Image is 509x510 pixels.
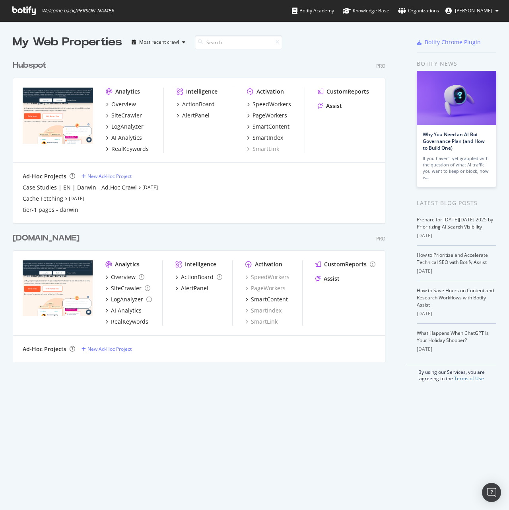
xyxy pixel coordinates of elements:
a: [DOMAIN_NAME] [13,233,83,244]
div: Intelligence [186,88,218,96]
a: New Ad-Hoc Project [82,173,132,180]
a: tier-1 pages - darwin [23,206,78,214]
a: SiteCrawler [105,284,150,292]
a: CustomReports [315,260,375,268]
div: If you haven’t yet grappled with the question of what AI traffic you want to keep or block, now is… [423,155,490,181]
img: hubspot-bulkdataexport.com [23,260,93,317]
div: SmartIndex [253,134,283,142]
div: Assist [324,275,340,283]
div: Overview [111,273,136,281]
div: Hubspot [13,60,47,71]
a: RealKeywords [106,145,149,153]
div: Pro [376,63,385,69]
a: Overview [106,100,136,108]
div: Analytics [115,260,140,268]
a: CustomReports [318,88,369,96]
div: New Ad-Hoc Project [87,346,132,352]
a: AI Analytics [106,134,142,142]
div: LogAnalyzer [111,123,144,131]
div: Ad-Hoc Projects [23,345,66,353]
div: Botify Academy [292,7,334,15]
a: [DATE] [69,195,84,202]
div: SiteCrawler [111,111,142,119]
div: PageWorkers [253,111,287,119]
div: [DOMAIN_NAME] [13,233,80,244]
div: AlertPanel [182,111,210,119]
a: Cache Fetching [23,195,63,203]
div: Overview [111,100,136,108]
a: Prepare for [DATE][DATE] 2025 by Prioritizing AI Search Visibility [417,216,493,230]
a: New Ad-Hoc Project [82,346,132,352]
a: AlertPanel [175,284,208,292]
div: Most recent crawl [139,40,179,45]
a: Overview [105,273,144,281]
div: By using our Services, you are agreeing to the [407,365,496,382]
div: Activation [255,260,282,268]
a: What Happens When ChatGPT Is Your Holiday Shopper? [417,330,489,344]
a: PageWorkers [245,284,286,292]
div: RealKeywords [111,318,148,326]
div: Activation [256,88,284,96]
a: How to Save Hours on Content and Research Workflows with Botify Assist [417,287,494,308]
a: AlertPanel [177,111,210,119]
a: LogAnalyzer [105,295,152,303]
img: hubspot.com [23,88,93,144]
img: Why You Need an AI Bot Governance Plan (and How to Build One) [417,71,496,125]
a: AI Analytics [105,307,142,315]
div: SmartContent [251,295,288,303]
div: CustomReports [324,260,367,268]
div: Botify Chrome Plugin [425,38,481,46]
div: [DATE] [417,268,496,275]
a: SmartIndex [245,307,282,315]
div: Intelligence [185,260,216,268]
div: New Ad-Hoc Project [87,173,132,180]
div: ActionBoard [181,273,214,281]
div: SpeedWorkers [245,273,289,281]
a: Hubspot [13,60,50,71]
div: Knowledge Base [343,7,389,15]
div: Pro [376,235,385,242]
div: Open Intercom Messenger [482,483,501,502]
a: [DATE] [142,184,158,191]
div: RealKeywords [111,145,149,153]
div: Assist [326,102,342,110]
div: Latest Blog Posts [417,199,496,207]
div: Analytics [115,88,140,96]
a: RealKeywords [105,318,148,326]
a: How to Prioritize and Accelerate Technical SEO with Botify Assist [417,252,488,266]
a: SmartContent [247,123,289,131]
div: AlertPanel [181,284,208,292]
input: Search [195,35,282,49]
div: AI Analytics [111,134,142,142]
a: Assist [315,275,340,283]
a: SmartIndex [247,134,283,142]
a: PageWorkers [247,111,287,119]
div: [DATE] [417,346,496,353]
a: SmartContent [245,295,288,303]
a: ActionBoard [177,100,215,108]
a: Botify Chrome Plugin [417,38,481,46]
a: Case Studies | EN | Darwin - Ad.Hoc Crawl [23,184,137,191]
span: Philipp Becker [455,7,492,14]
a: SmartLink [247,145,279,153]
a: Why You Need an AI Bot Governance Plan (and How to Build One) [423,131,485,151]
a: SpeedWorkers [247,100,291,108]
div: Botify news [417,59,496,68]
div: grid [13,50,392,362]
div: LogAnalyzer [111,295,143,303]
a: SiteCrawler [106,111,142,119]
div: Organizations [398,7,439,15]
a: ActionBoard [175,273,222,281]
a: SmartLink [245,318,278,326]
div: SiteCrawler [111,284,142,292]
a: LogAnalyzer [106,123,144,131]
div: ActionBoard [182,100,215,108]
a: Terms of Use [454,375,484,382]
